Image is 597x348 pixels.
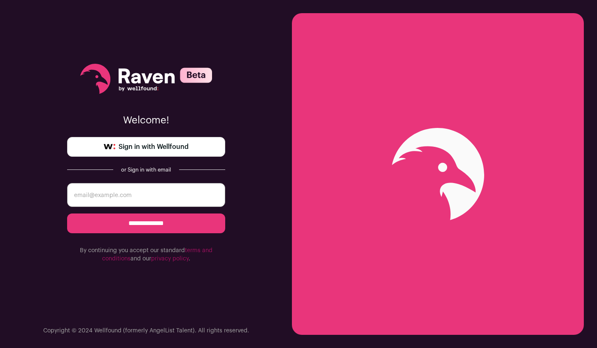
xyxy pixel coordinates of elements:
p: By continuing you accept our standard and our . [67,246,225,263]
input: email@example.com [67,183,225,207]
a: terms and conditions [102,248,212,262]
p: Welcome! [67,114,225,127]
img: wellfound-symbol-flush-black-fb3c872781a75f747ccb3a119075da62bfe97bd399995f84a933054e44a575c4.png [104,144,115,150]
div: or Sign in with email [120,167,173,173]
p: Copyright © 2024 Wellfound (formerly AngelList Talent). All rights reserved. [43,327,249,335]
a: Sign in with Wellfound [67,137,225,157]
span: Sign in with Wellfound [119,142,189,152]
a: privacy policy [151,256,189,262]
